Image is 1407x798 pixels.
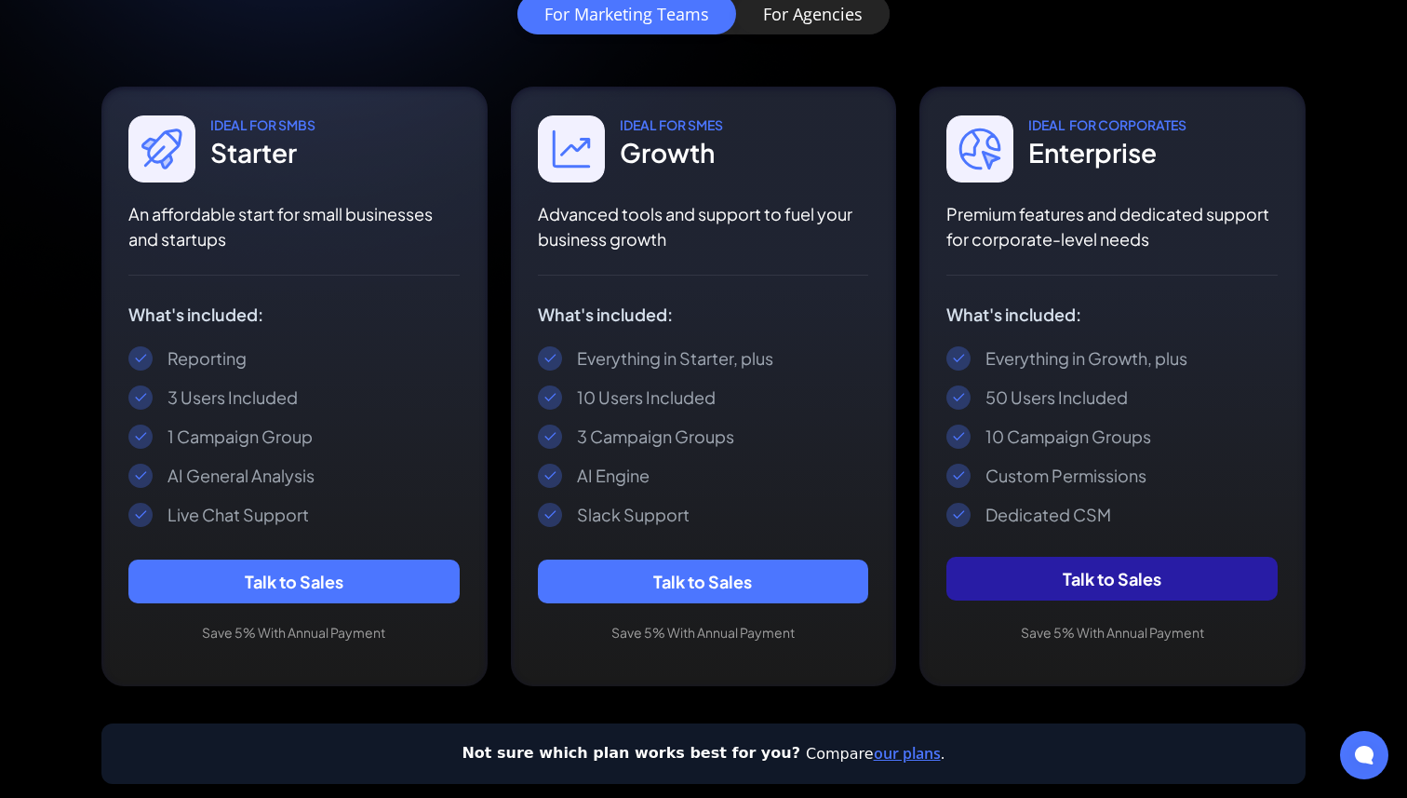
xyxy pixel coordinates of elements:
[167,347,247,370] div: Reporting
[946,625,1278,641] div: Save 5% With Annual Payment
[462,742,800,765] div: Not sure which plan works best for you?
[128,560,460,603] a: Talk to Sales
[128,305,460,324] div: What's included:
[620,134,723,171] div: Growth
[538,201,869,251] p: Advanced tools and support to fuel your business growth
[985,426,1151,448] div: 10 Campaign Groups
[1028,115,1186,134] div: IDEAL For CORPORATES
[577,465,650,487] div: AI Engine
[538,625,869,641] div: Save 5% With Annual Payment
[167,465,315,487] div: AI General Analysis
[538,560,869,603] a: Talk to Sales
[167,426,313,448] div: 1 Campaign Group
[806,742,945,765] div: Compare .
[167,504,309,526] div: Live Chat Support
[985,386,1128,409] div: 50 Users Included
[874,743,941,764] a: our plans
[577,347,773,370] div: Everything in Starter, plus
[1028,134,1186,171] div: Enterprise
[577,426,734,448] div: 3 Campaign Groups
[946,201,1278,251] p: Premium features and dedicated support for corporate-level needs
[763,5,863,23] div: For Agencies
[620,115,723,134] div: IDEAL For SMes
[577,504,690,526] div: Slack Support
[210,134,315,171] div: Starter
[538,305,869,324] div: What's included:
[167,386,298,409] div: 3 Users Included
[128,625,460,641] div: Save 5% With Annual Payment
[544,5,709,23] div: For Marketing Teams
[210,115,315,134] div: IDEAL For SmbS
[946,557,1278,601] a: Talk to Sales
[985,347,1187,370] div: Everything in Growth, plus
[946,305,1278,324] div: What's included:
[577,386,716,409] div: 10 Users Included
[985,465,1146,487] div: Custom Permissions
[128,201,460,251] p: An affordable start for small businesses and startups
[985,504,1111,526] div: Dedicated CSM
